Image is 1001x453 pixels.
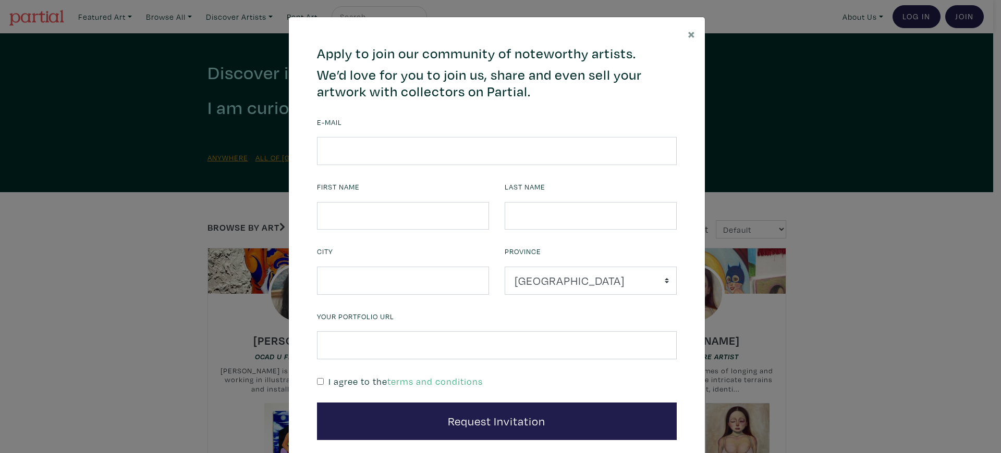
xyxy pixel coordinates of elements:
a: terms and conditions [387,375,483,387]
label: Last Name [505,181,545,193]
label: Province [505,246,541,257]
h4: We’d love for you to join us, share and even sell your artwork with collectors on Partial. [317,67,677,100]
label: Your portfolio URL [317,311,394,322]
label: E-mail [317,117,342,128]
label: First Name [317,181,360,193]
label: City [317,246,333,257]
p: I agree to the [328,374,483,388]
button: Close [678,17,705,50]
h4: Apply to join our community of noteworthy artists. [317,45,677,62]
button: Request Invitation [317,402,677,440]
span: × [688,24,695,43]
